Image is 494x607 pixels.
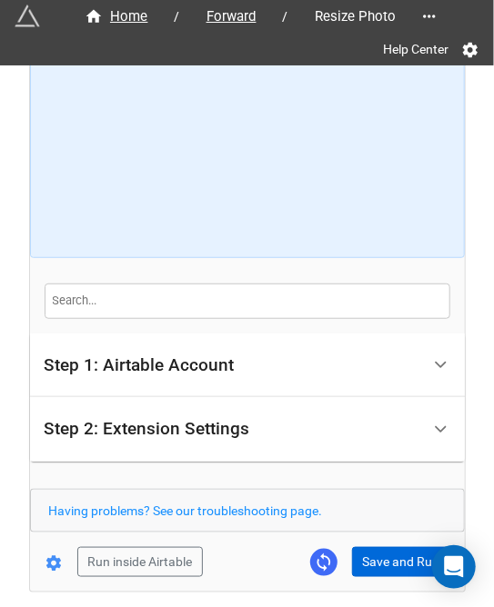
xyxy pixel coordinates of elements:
div: Home [85,6,148,27]
li: / [175,7,180,26]
div: Step 2: Extension Settings [45,420,250,438]
img: miniextensions-icon.73ae0678.png [15,4,40,29]
a: Home [66,5,167,27]
span: Resize Photo [304,6,408,27]
span: Forward [196,6,267,27]
div: Step 1: Airtable Account [30,333,465,398]
div: Step 2: Extension Settings [30,397,465,462]
iframe: How to Resize Images on Airtable in Bulk! [46,34,448,243]
button: Save and Run [352,547,450,578]
button: Run inside Airtable [77,547,203,578]
a: Forward [187,5,276,27]
a: Having problems? See our troubleshooting page. [49,503,323,518]
nav: breadcrumb [66,5,415,27]
li: / [283,7,288,26]
a: Help Center [370,33,461,65]
div: Step 1: Airtable Account [45,356,235,374]
input: Search... [45,284,450,318]
div: Open Intercom Messenger [432,545,476,589]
